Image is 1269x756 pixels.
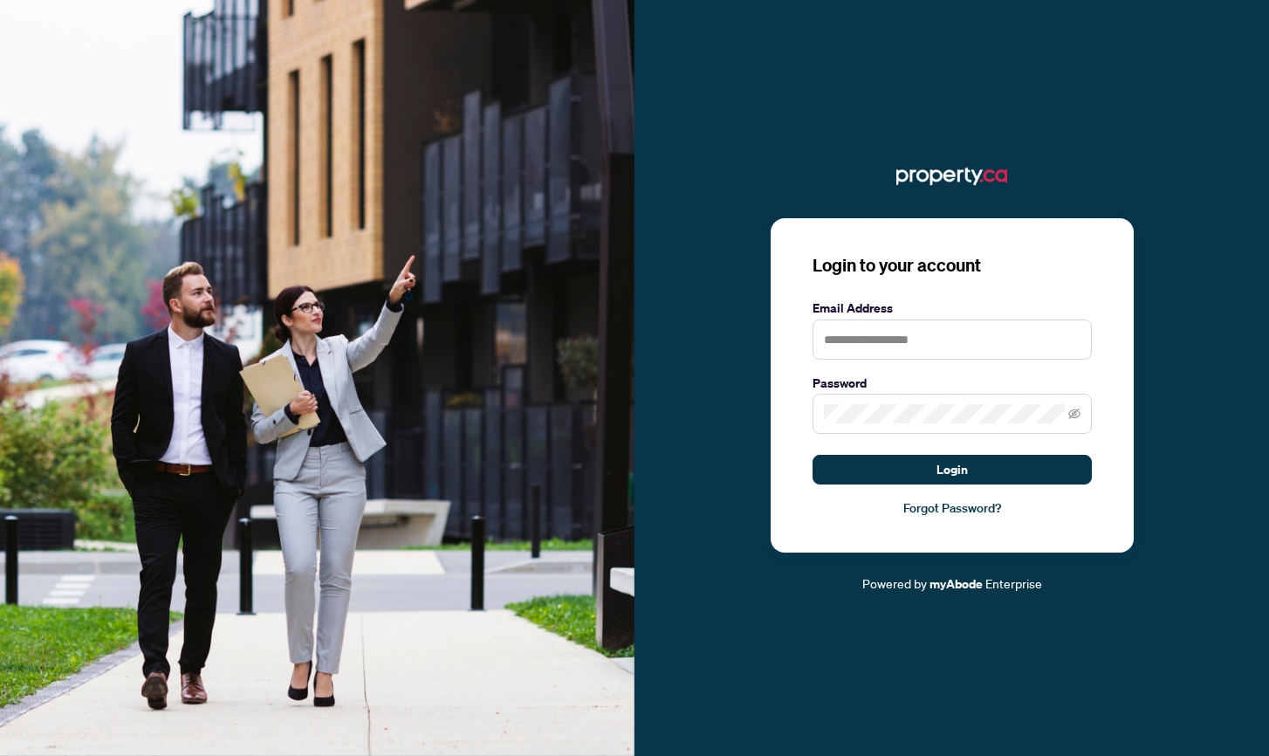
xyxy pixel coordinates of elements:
button: Login [813,455,1092,485]
span: Login [936,456,968,484]
span: Enterprise [985,575,1042,591]
a: Forgot Password? [813,498,1092,518]
span: eye-invisible [1068,408,1080,420]
label: Email Address [813,299,1092,318]
a: myAbode [929,574,983,594]
h3: Login to your account [813,253,1092,278]
img: ma-logo [896,162,1007,190]
span: Powered by [862,575,927,591]
label: Password [813,374,1092,393]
